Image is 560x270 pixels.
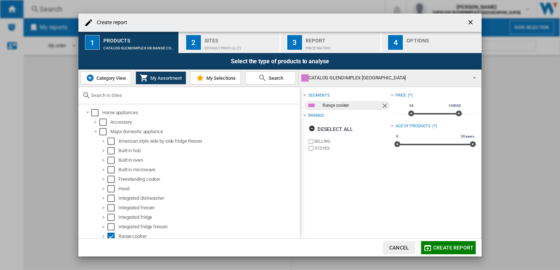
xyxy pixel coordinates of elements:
[93,19,127,26] h4: Create report
[406,35,479,42] div: Options
[314,139,390,144] label: BELLING
[309,123,353,136] div: Deselect all
[281,32,382,53] button: 3 Report Price Matrix
[99,119,110,126] md-checkbox: Select
[245,71,296,85] button: Search
[190,71,241,85] button: My Selections
[467,19,476,27] ng-md-icon: getI18NText('BUTTONS.CLOSE_DIALOG')
[421,241,476,254] button: Create report
[408,103,415,109] span: 0£
[383,241,415,254] button: Cancel
[110,119,299,126] div: Accessory
[306,35,378,42] div: Report
[107,195,118,202] md-checkbox: Select
[205,75,236,81] span: My Selections
[107,185,118,192] md-checkbox: Select
[91,109,102,116] md-checkbox: Select
[180,32,280,53] button: 2 Sites Default profile (7)
[381,102,390,111] ng-md-icon: Remove
[107,176,118,183] md-checkbox: Select
[107,223,118,230] md-checkbox: Select
[308,113,324,119] div: Brands
[148,75,182,81] span: My Assortment
[81,71,131,85] button: Category View
[103,35,176,42] div: Products
[309,139,313,144] input: brand.name
[107,204,118,211] md-checkbox: Select
[306,123,355,136] button: Deselect all
[118,176,299,183] div: Freestanding cooker
[118,138,299,145] div: American style side by side fridge freezer
[118,147,299,154] div: Built in hob
[107,157,118,164] md-checkbox: Select
[99,128,110,135] md-checkbox: Select
[107,166,118,173] md-checkbox: Select
[395,93,406,98] div: Price
[107,233,118,240] md-checkbox: Select
[91,93,296,98] input: Search in Sites
[205,42,277,50] div: Default profile (7)
[86,74,95,82] img: wiser-icon-blue.png
[78,53,482,70] div: Select the type of products to analyse
[287,35,302,50] div: 3
[308,93,329,98] div: segments
[103,42,176,50] div: CATALOG GLENDIMPLEX UK:Range cooker
[118,214,299,221] div: Integrated fridge
[382,32,482,53] button: 4 Options
[102,109,299,116] div: Home appliances
[395,123,431,129] div: Age of products
[118,185,299,192] div: Hood
[433,245,474,251] span: Create report
[118,233,299,240] div: Range cooker
[78,32,179,53] button: 1 Products CATALOG GLENDIMPLEX UK:Range cooker
[395,134,399,139] span: 0
[110,128,299,135] div: Major domestic appliance
[309,146,313,151] input: brand.name
[107,147,118,154] md-checkbox: Select
[447,103,462,109] span: 10000£
[85,35,100,50] div: 1
[388,35,403,50] div: 4
[306,42,378,50] div: Price Matrix
[118,195,299,202] div: Integrated dishwasher
[136,71,186,85] button: My Assortment
[95,75,126,81] span: Category View
[118,204,299,211] div: Integrated freezer
[205,35,277,42] div: Sites
[118,166,299,173] div: Built in microwave
[301,73,467,83] div: CATALOG GLENDIMPLEX [GEOGRAPHIC_DATA]
[107,214,118,221] md-checkbox: Select
[323,101,381,110] div: Range cooker
[267,75,283,81] span: Search
[118,223,299,230] div: Integrated fridge freezer
[460,134,475,139] span: 30 years
[107,138,118,145] md-checkbox: Select
[314,146,390,151] label: STOVES
[186,35,201,50] div: 2
[118,157,299,164] div: Built in oven
[464,15,479,30] button: getI18NText('BUTTONS.CLOSE_DIALOG')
